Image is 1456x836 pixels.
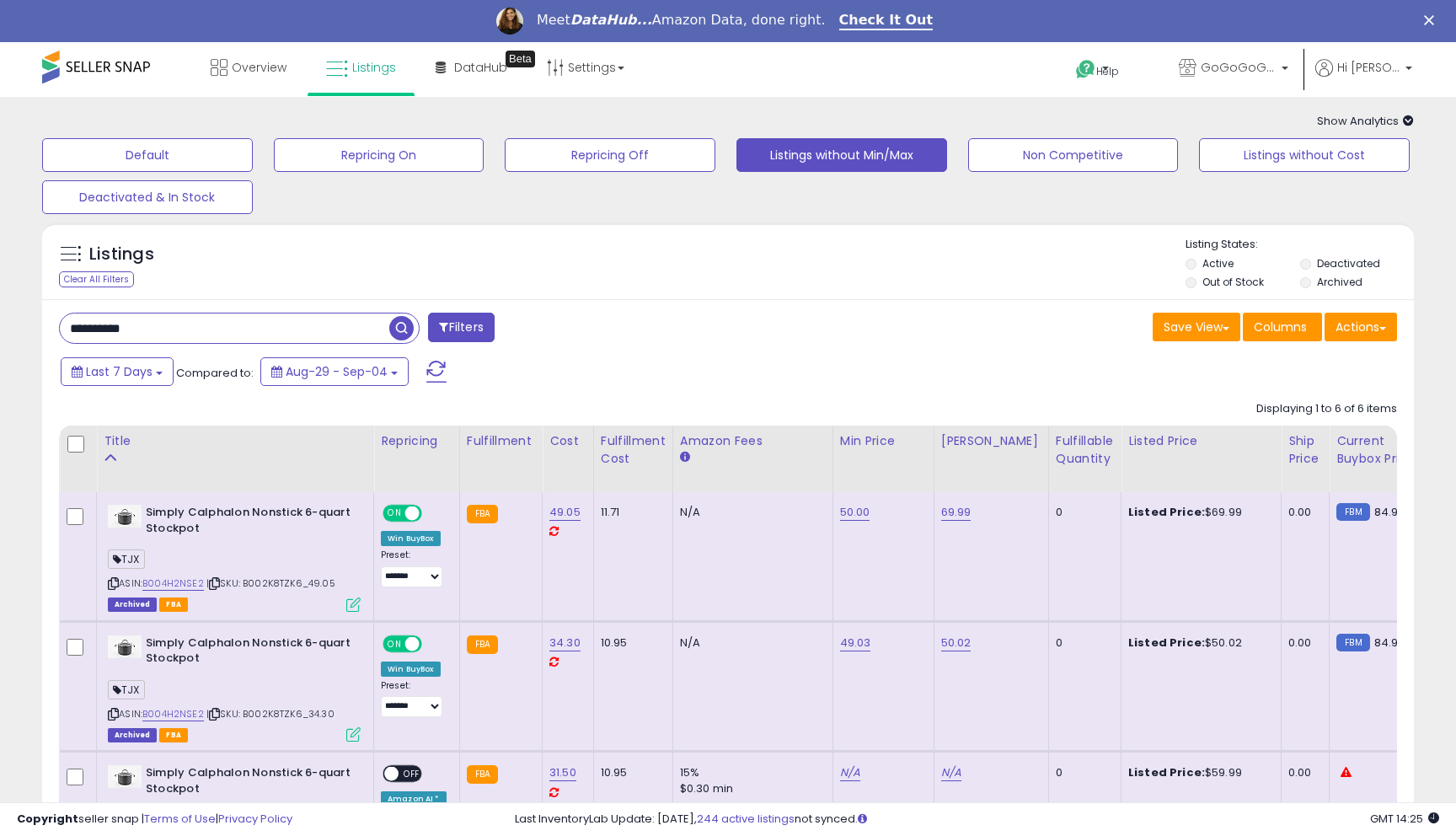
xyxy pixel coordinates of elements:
span: Listings that have been deleted from Seller Central [108,598,157,612]
span: Aug-29 - Sep-04 [286,363,388,380]
div: Cost [549,432,586,450]
div: Win BuyBox [381,662,441,677]
div: $0.30 min [680,781,820,796]
small: FBM [1336,634,1369,651]
div: $69.99 [1128,505,1268,520]
div: Preset: [381,549,447,587]
button: Save View [1153,313,1240,341]
b: Listed Price: [1128,504,1205,520]
button: Columns [1243,313,1322,341]
img: 218XDh7AYuL._SL40_.jpg [108,505,142,528]
div: 0 [1056,765,1108,780]
button: Listings without Min/Max [736,138,947,172]
div: Listed Price [1128,432,1274,450]
div: Min Price [840,432,927,450]
span: Compared to: [176,365,254,381]
a: 244 active listings [697,811,795,827]
img: Profile image for Georgie [496,8,523,35]
span: FBA [159,598,188,612]
span: GoGoGoGoneLLC [1201,59,1277,76]
button: Actions [1325,313,1397,341]
a: 49.05 [549,504,581,521]
span: OFF [399,767,426,781]
i: DataHub... [570,12,652,28]
small: Amazon Fees. [680,450,690,465]
div: 0.00 [1288,505,1316,520]
div: 0 [1056,505,1108,520]
span: Show Analytics [1317,113,1414,129]
div: Win BuyBox [381,531,441,546]
div: N/A [680,505,820,520]
b: Simply Calphalon Nonstick 6-quart Stockpot [146,635,351,671]
span: Help [1096,64,1119,78]
a: 31.50 [549,764,576,781]
div: Fulfillable Quantity [1056,432,1114,468]
div: $50.02 [1128,635,1268,651]
span: Hi [PERSON_NAME] [1337,59,1400,76]
span: OFF [420,636,447,651]
a: Terms of Use [144,811,216,827]
button: Default [42,138,253,172]
a: 69.99 [941,504,972,521]
a: N/A [840,764,860,781]
div: 0.00 [1288,635,1316,651]
small: FBA [467,765,498,784]
div: Meet Amazon Data, done right. [537,12,826,29]
div: 10.95 [601,635,660,651]
a: 50.02 [941,635,972,651]
div: Clear All Filters [59,271,134,287]
label: Out of Stock [1202,275,1264,289]
small: FBA [467,635,498,654]
span: FBA [159,728,188,742]
div: N/A [680,635,820,651]
div: Ship Price [1288,432,1322,468]
span: Listings [352,59,396,76]
div: ASIN: [108,635,361,741]
small: FBM [1336,503,1369,521]
div: Displaying 1 to 6 of 6 items [1256,401,1397,417]
a: Check It Out [839,12,934,30]
a: Privacy Policy [218,811,292,827]
div: Title [104,432,367,450]
span: Overview [232,59,286,76]
a: Listings [313,42,409,93]
b: Simply Calphalon Nonstick 6-quart Stockpot [146,505,351,540]
span: | SKU: B002K8TZK6_34.30 [206,707,335,721]
div: Last InventoryLab Update: [DATE], not synced. [515,812,1439,828]
i: Get Help [1075,59,1096,80]
span: 84.99 [1374,635,1405,651]
div: Repricing [381,432,452,450]
img: 218XDh7AYuL._SL40_.jpg [108,765,142,788]
button: Non Competitive [968,138,1179,172]
span: 2025-09-12 14:25 GMT [1370,811,1439,827]
button: Filters [428,313,494,342]
span: DataHub [454,59,507,76]
div: Current Buybox Price [1336,432,1423,468]
div: 15% [680,765,820,780]
div: Fulfillment [467,432,535,450]
a: DataHub [423,42,520,93]
div: Preset: [381,680,447,718]
span: TJX [108,680,145,699]
a: Overview [198,42,299,93]
a: 49.03 [840,635,871,651]
a: Help [1063,46,1152,97]
div: Tooltip anchor [506,51,535,67]
div: [PERSON_NAME] [941,432,1041,450]
a: GoGoGoGoneLLC [1166,42,1301,97]
a: B004H2NSE2 [142,576,204,591]
span: Last 7 Days [86,363,153,380]
label: Deactivated [1317,256,1380,271]
button: Repricing Off [505,138,715,172]
div: Fulfillment Cost [601,432,666,468]
div: Amazon Fees [680,432,826,450]
span: Listings that have been deleted from Seller Central [108,728,157,742]
div: 10.95 [601,765,660,780]
button: Last 7 Days [61,357,174,386]
h5: Listings [89,243,154,266]
a: N/A [941,764,961,781]
span: 84.99 [1374,504,1405,520]
a: Settings [534,42,637,93]
div: 0 [1056,635,1108,651]
small: FBA [467,505,498,523]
